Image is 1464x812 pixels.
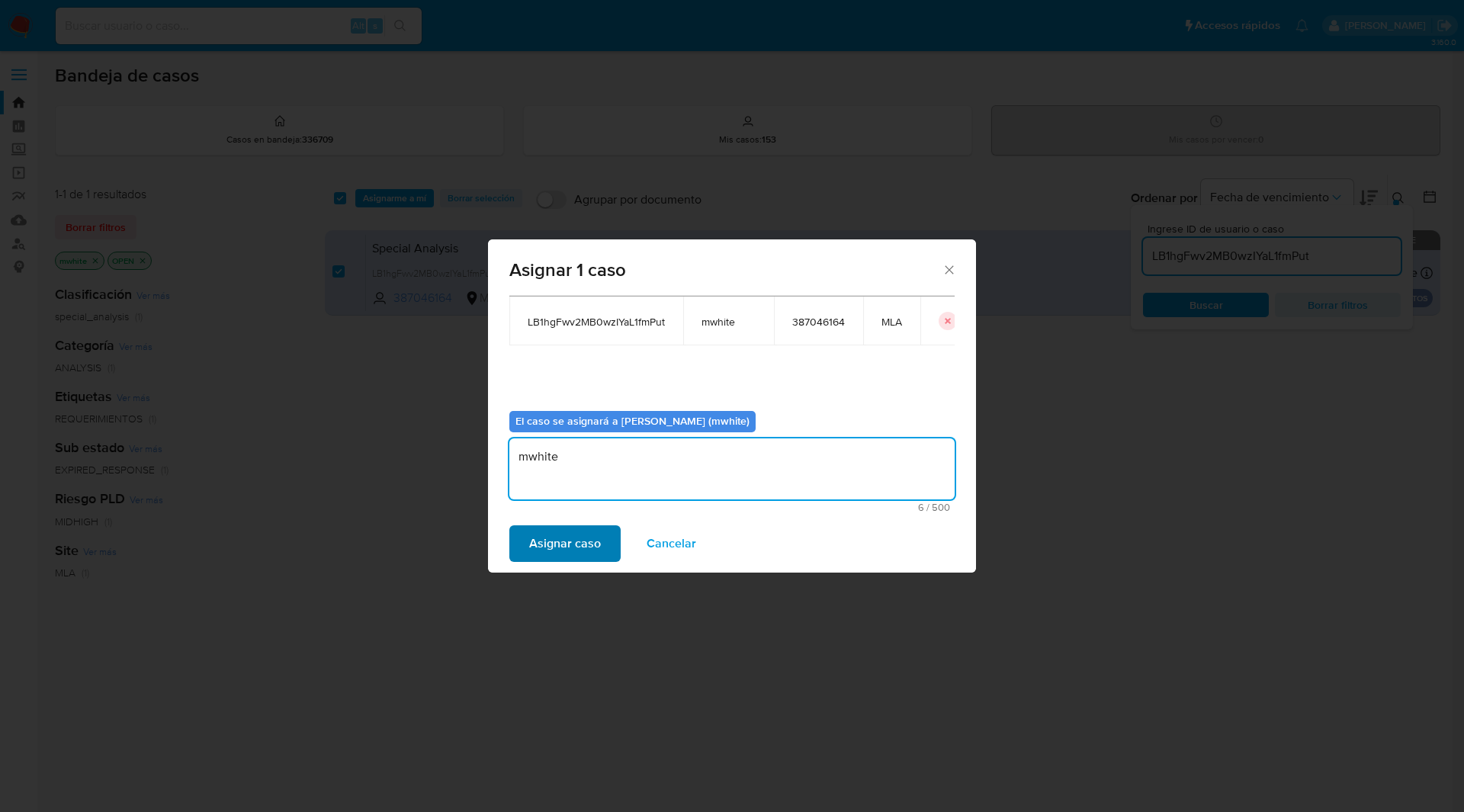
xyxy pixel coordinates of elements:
[488,239,976,573] div: assign-modal
[701,315,756,329] span: mwhite
[939,312,957,330] button: icon-button
[529,527,601,560] span: Asignar caso
[647,527,696,560] span: Cancelar
[792,315,845,329] span: 387046164
[528,315,665,329] span: LB1hgFwv2MB0wzIYaL1fmPut
[515,413,750,428] b: El caso se asignará a [PERSON_NAME] (mwhite)
[514,502,950,512] span: Máximo 500 caracteres
[509,525,621,562] button: Asignar caso
[881,315,902,329] span: MLA
[627,525,716,562] button: Cancelar
[942,262,955,276] button: Cerrar ventana
[509,261,942,279] span: Asignar 1 caso
[509,438,955,499] textarea: mwhite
